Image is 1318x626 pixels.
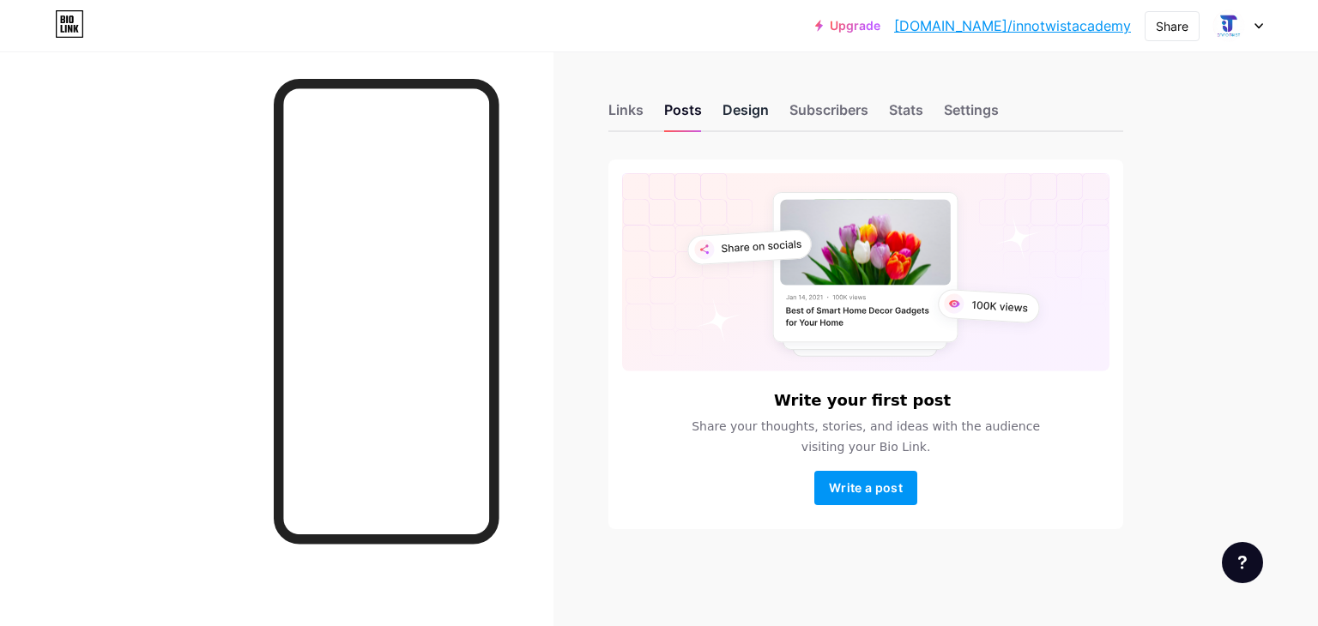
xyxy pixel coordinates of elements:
[789,99,868,130] div: Subscribers
[889,99,923,130] div: Stats
[894,15,1131,36] a: [DOMAIN_NAME]/innotwistacademy
[671,416,1061,457] span: Share your thoughts, stories, and ideas with the audience visiting your Bio Link.
[722,99,769,130] div: Design
[815,19,880,33] a: Upgrade
[829,480,903,495] span: Write a post
[944,99,999,130] div: Settings
[814,471,917,505] button: Write a post
[1212,9,1245,42] img: innotwistacademy
[664,99,702,130] div: Posts
[774,392,951,409] h6: Write your first post
[1156,17,1188,35] div: Share
[608,99,644,130] div: Links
